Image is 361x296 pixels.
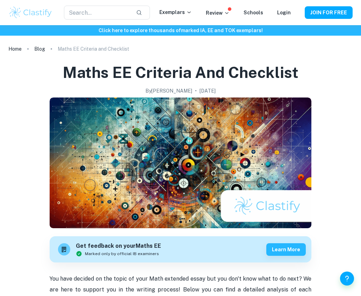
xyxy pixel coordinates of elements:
[340,272,354,286] button: Help and Feedback
[266,243,306,256] button: Learn more
[305,6,353,19] button: JOIN FOR FREE
[206,9,230,17] p: Review
[277,10,291,15] a: Login
[244,10,263,15] a: Schools
[63,62,298,83] h1: Maths EE Criteria and Checklist
[159,8,192,16] p: Exemplars
[8,6,53,20] img: Clastify logo
[195,87,197,95] p: •
[34,44,45,54] a: Blog
[50,236,312,262] a: Get feedback on yourMaths EEMarked only by official IB examinersLearn more
[50,98,312,229] img: Maths EE Criteria and Checklist cover image
[85,251,159,257] span: Marked only by official IB examiners
[145,87,192,95] h2: By [PERSON_NAME]
[8,44,22,54] a: Home
[1,27,360,34] h6: Click here to explore thousands of marked IA, EE and TOK exemplars !
[58,45,129,53] p: Maths EE Criteria and Checklist
[200,87,216,95] h2: [DATE]
[64,6,130,20] input: Search...
[76,242,161,251] h6: Get feedback on your Maths EE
